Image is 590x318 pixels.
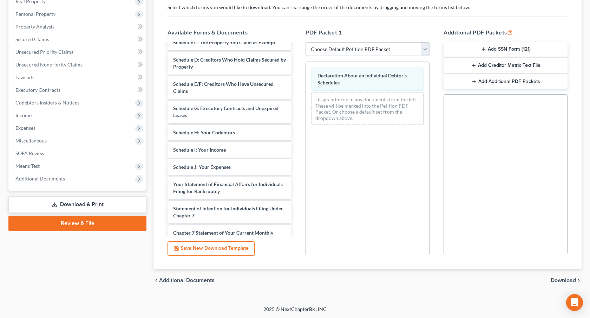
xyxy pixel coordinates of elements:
[15,100,79,106] span: Codebtors Insiders & Notices
[15,176,65,182] span: Additional Documents
[173,129,235,135] span: Schedule H: Your Codebtors
[10,20,146,33] a: Property Analysis
[566,294,583,311] div: Open Intercom Messenger
[173,39,275,45] span: Schedule C: The Property You Claim as Exempt
[15,125,35,131] span: Expenses
[15,150,45,156] span: SOFA Review
[444,42,568,57] button: Add SSN Form (121)
[15,11,55,17] span: Personal Property
[551,278,582,283] button: Download chevron_right
[173,181,283,194] span: Your Statement of Financial Affairs for Individuals Filing for Bankruptcy
[173,81,274,94] span: Schedule E/F: Creditors Who Have Unsecured Claims
[168,241,255,256] button: Save New Download Template
[312,93,424,125] div: Drag-and-drop in any documents from the left. These will be merged into the Petition PDF Packet. ...
[10,58,146,71] a: Unsecured Nonpriority Claims
[444,28,568,37] h5: Additional PDF Packets
[551,278,576,283] span: Download
[317,72,407,85] span: Declaration About an Individual Debtor's Schedules
[153,278,159,283] i: chevron_left
[15,138,47,144] span: Miscellaneous
[15,24,54,30] span: Property Analysis
[10,33,146,46] a: Secured Claims
[173,147,226,153] span: Schedule I: Your Income
[15,36,49,42] span: Secured Claims
[15,49,73,55] span: Unsecured Priority Claims
[444,74,568,89] button: Add Additional PDF Packets
[10,147,146,160] a: SOFA Review
[173,164,231,170] span: Schedule J: Your Expenses
[173,230,273,243] span: Chapter 7 Statement of Your Current Monthly Income and Means-Test Calculation
[10,84,146,96] a: Executory Contracts
[168,28,291,37] h5: Available Forms & Documents
[576,278,582,283] i: chevron_right
[159,278,215,283] span: Additional Documents
[173,205,283,218] span: Statement of Intention for Individuals Filing Under Chapter 7
[10,71,146,84] a: Lawsuits
[168,4,568,11] p: Select which forms you would like to download. You can rearrange the order of the documents by dr...
[15,74,34,80] span: Lawsuits
[306,28,430,37] h5: PDF Packet 1
[15,112,32,118] span: Income
[8,216,146,231] a: Review & File
[173,57,286,70] span: Schedule D: Creditors Who Hold Claims Secured by Property
[444,58,568,73] button: Add Creditor Matrix Text File
[8,196,146,213] a: Download & Print
[15,62,83,68] span: Unsecured Nonpriority Claims
[10,46,146,58] a: Unsecured Priority Claims
[15,163,40,169] span: Means Test
[153,278,215,283] a: chevron_left Additional Documents
[173,105,278,118] span: Schedule G: Executory Contracts and Unexpired Leases
[15,87,60,93] span: Executory Contracts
